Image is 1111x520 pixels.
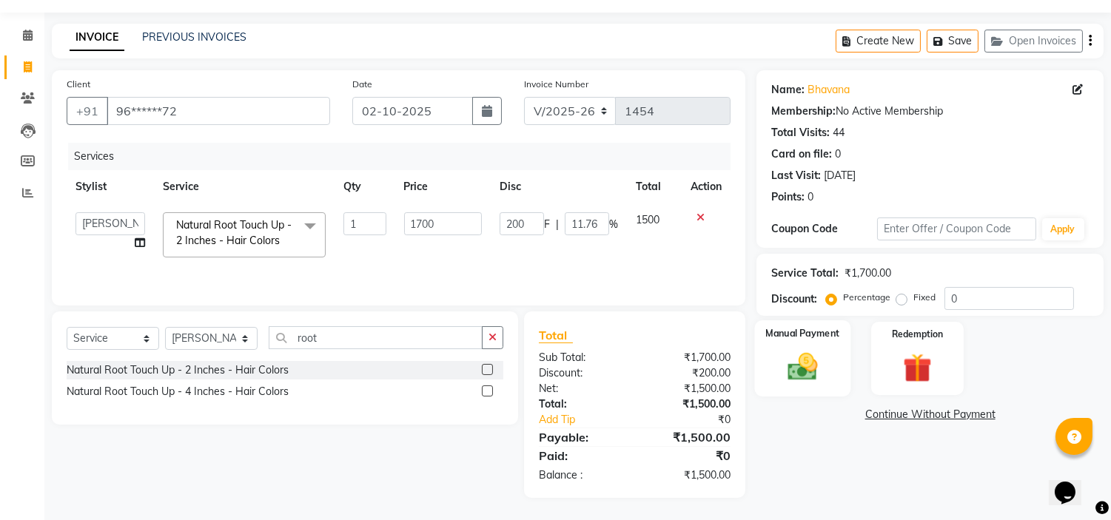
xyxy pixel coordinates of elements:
img: _cash.svg [779,350,828,385]
label: Fixed [913,291,936,304]
th: Action [682,170,731,203]
div: Natural Root Touch Up - 4 Inches - Hair Colors [67,384,289,399]
div: Card on file: [771,146,832,162]
img: _gift.svg [894,350,941,386]
span: Total [539,328,573,343]
label: Date [352,78,372,91]
a: Add Tip [528,412,653,428]
div: ₹1,700.00 [845,266,891,281]
label: Client [67,78,90,91]
div: 0 [835,146,841,162]
span: F [544,217,550,232]
div: Coupon Code [771,221,877,237]
button: +91 [67,97,108,125]
label: Manual Payment [766,326,840,340]
div: [DATE] [824,168,856,183]
th: Total [627,170,682,203]
div: Discount: [528,365,635,381]
div: ₹1,500.00 [635,381,742,396]
div: ₹1,500.00 [635,396,742,412]
input: Search or Scan [269,326,483,349]
a: Continue Without Payment [759,407,1101,422]
label: Invoice Number [524,78,588,91]
div: Total: [528,396,635,412]
div: ₹200.00 [635,365,742,381]
a: Bhavana [808,82,850,98]
span: 1500 [636,213,659,226]
div: Sub Total: [528,350,635,365]
div: Payable: [528,428,635,446]
input: Enter Offer / Coupon Code [877,217,1036,240]
a: x [280,234,286,247]
label: Percentage [843,291,890,304]
div: Last Visit: [771,168,821,183]
div: Points: [771,189,805,205]
div: Services [68,143,742,170]
th: Disc [491,170,627,203]
a: PREVIOUS INVOICES [142,30,246,44]
button: Create New [836,30,921,53]
a: INVOICE [70,24,124,51]
th: Qty [335,170,395,203]
div: Paid: [528,447,635,465]
div: ₹0 [635,447,742,465]
th: Stylist [67,170,154,203]
span: | [556,217,559,232]
button: Apply [1042,218,1084,240]
span: % [609,217,618,232]
div: Service Total: [771,266,839,281]
label: Redemption [892,328,943,341]
div: Discount: [771,291,817,307]
div: Name: [771,82,805,98]
div: Natural Root Touch Up - 2 Inches - Hair Colors [67,362,289,378]
div: 44 [833,125,845,141]
button: Open Invoices [984,30,1083,53]
div: ₹1,700.00 [635,350,742,365]
th: Service [154,170,335,203]
div: 0 [808,189,813,205]
div: ₹1,500.00 [635,467,742,483]
iframe: chat widget [1049,461,1096,505]
button: Save [927,30,979,53]
div: ₹0 [653,412,742,428]
th: Price [395,170,491,203]
div: Total Visits: [771,125,830,141]
div: No Active Membership [771,104,1089,119]
input: Search by Name/Mobile/Email/Code [107,97,330,125]
div: Membership: [771,104,836,119]
span: Natural Root Touch Up - 2 Inches - Hair Colors [176,218,292,247]
div: ₹1,500.00 [635,428,742,446]
div: Balance : [528,467,635,483]
div: Net: [528,381,635,396]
